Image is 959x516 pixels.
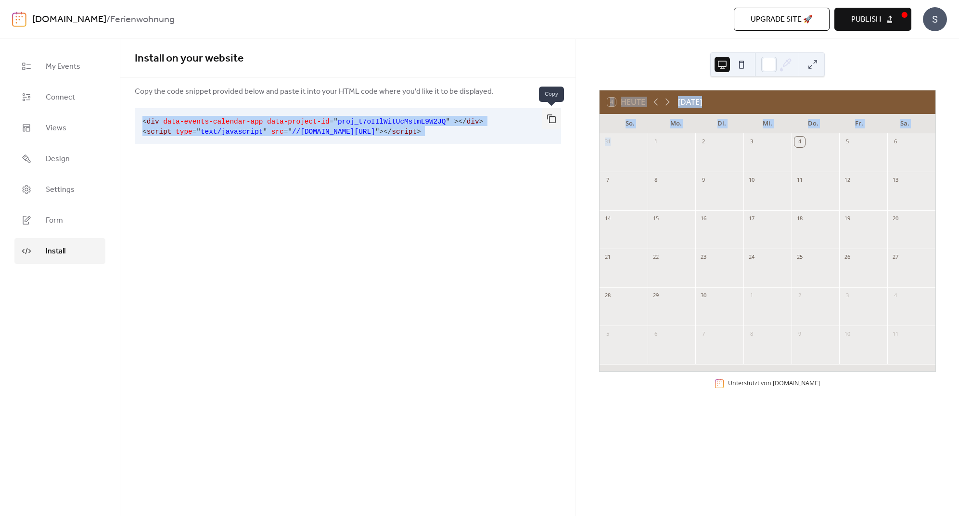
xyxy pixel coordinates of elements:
[14,146,105,172] a: Design
[46,153,70,165] span: Design
[890,175,901,186] div: 13
[746,329,757,340] div: 8
[135,48,243,69] span: Install on your website
[890,137,901,147] div: 6
[147,118,159,126] span: div
[890,290,901,301] div: 4
[454,118,459,126] span: >
[602,175,613,186] div: 7
[142,128,147,136] span: <
[842,137,853,147] div: 5
[607,114,653,133] div: So.
[842,175,853,186] div: 12
[201,128,263,136] span: text/javascript
[890,329,901,340] div: 11
[698,214,709,224] div: 16
[479,118,484,126] span: >
[14,176,105,202] a: Settings
[330,118,334,126] span: =
[284,128,288,136] span: =
[379,128,384,136] span: >
[842,252,853,263] div: 26
[882,114,928,133] div: Sa.
[842,290,853,301] div: 3
[417,128,421,136] span: >
[651,175,661,186] div: 8
[698,252,709,263] div: 23
[794,214,805,224] div: 18
[794,137,805,147] div: 4
[46,184,75,196] span: Settings
[46,215,63,227] span: Form
[746,137,757,147] div: 3
[651,329,661,340] div: 6
[32,11,106,29] a: [DOMAIN_NAME]
[790,114,836,133] div: Do.
[744,114,790,133] div: Mi.
[288,128,292,136] span: "
[14,53,105,79] a: My Events
[602,290,613,301] div: 28
[746,252,757,263] div: 24
[110,11,175,29] b: Ferienwohnung
[333,118,338,126] span: "
[751,14,813,25] span: Upgrade site 🚀
[836,114,882,133] div: Fr.
[602,137,613,147] div: 31
[794,175,805,186] div: 11
[46,123,66,134] span: Views
[602,329,613,340] div: 5
[263,128,267,136] span: "
[192,128,197,136] span: =
[651,137,661,147] div: 1
[271,128,284,136] span: src
[651,252,661,263] div: 22
[678,96,702,108] div: [DATE]
[147,128,172,136] span: script
[794,329,805,340] div: 9
[923,7,947,31] div: S
[135,86,494,98] span: Copy the code snippet provided below and paste it into your HTML code where you'd like it to be d...
[651,290,661,301] div: 29
[890,252,901,263] div: 27
[142,118,147,126] span: <
[698,175,709,186] div: 9
[467,118,479,126] span: div
[267,118,330,126] span: data-project-id
[851,14,881,25] span: Publish
[602,252,613,263] div: 21
[539,87,564,102] span: Copy
[176,128,192,136] span: type
[794,290,805,301] div: 2
[698,329,709,340] div: 7
[699,114,744,133] div: Di.
[698,290,709,301] div: 30
[292,128,375,136] span: //[DOMAIN_NAME][URL]
[46,246,65,257] span: Install
[46,92,75,103] span: Connect
[338,118,446,126] span: proj_t7oIIlWitUcMstmL9W2JQ
[842,329,853,340] div: 10
[196,128,201,136] span: "
[653,114,699,133] div: Mo.
[375,128,380,136] span: "
[14,207,105,233] a: Form
[746,290,757,301] div: 1
[12,12,26,27] img: logo
[698,137,709,147] div: 2
[773,379,820,387] a: [DOMAIN_NAME]
[384,128,392,136] span: </
[728,379,820,387] div: Unterstützt von
[746,175,757,186] div: 10
[651,214,661,224] div: 15
[446,118,450,126] span: "
[602,214,613,224] div: 14
[458,118,466,126] span: </
[163,118,263,126] span: data-events-calendar-app
[834,8,911,31] button: Publish
[392,128,417,136] span: script
[14,115,105,141] a: Views
[106,11,110,29] b: /
[890,214,901,224] div: 20
[794,252,805,263] div: 25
